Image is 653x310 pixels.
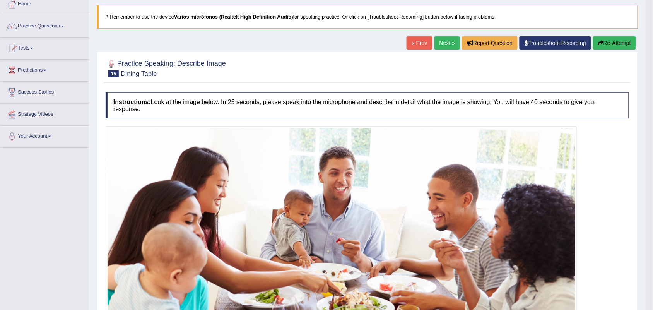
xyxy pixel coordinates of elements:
a: Next » [434,36,460,50]
blockquote: * Remember to use the device for speaking practice. Or click on [Troubleshoot Recording] button b... [97,5,638,29]
a: « Prev [407,36,432,50]
b: Varios micrófonos (Realtek High Definition Audio) [174,14,293,20]
button: Report Question [462,36,518,50]
a: Your Account [0,126,89,145]
h4: Look at the image below. In 25 seconds, please speak into the microphone and describe in detail w... [106,92,629,118]
a: Strategy Videos [0,104,89,123]
a: Practice Questions [0,15,89,35]
a: Success Stories [0,82,89,101]
button: Re-Attempt [593,36,636,50]
a: Predictions [0,60,89,79]
a: Tests [0,38,89,57]
b: Instructions: [113,99,151,105]
span: 15 [108,70,119,77]
a: Troubleshoot Recording [520,36,591,50]
h2: Practice Speaking: Describe Image [106,58,226,77]
small: Dining Table [121,70,157,77]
